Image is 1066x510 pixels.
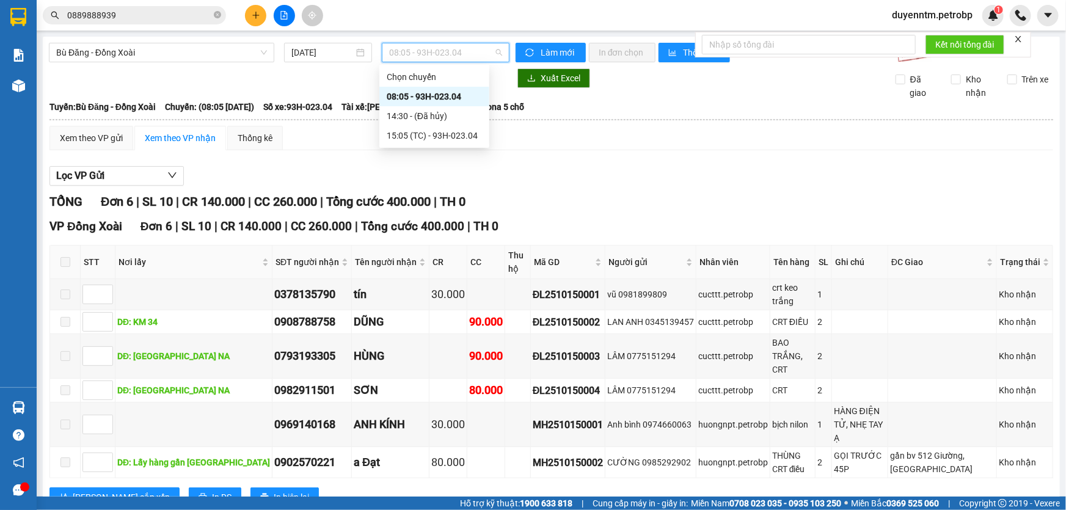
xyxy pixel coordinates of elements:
[772,384,813,397] div: CRT
[998,499,1007,508] span: copyright
[12,401,25,414] img: warehouse-icon
[533,287,603,302] div: ĐL2510150001
[285,219,288,233] span: |
[274,490,309,504] span: In biên lai
[387,109,482,123] div: 14:30 - (Đã hủy)
[607,288,694,301] div: vũ 0981899809
[541,46,576,59] span: Làm mới
[469,348,503,365] div: 90.000
[352,279,429,310] td: tín
[354,286,427,303] div: tín
[696,246,770,279] th: Nhân viên
[250,487,319,507] button: printerIn biên lai
[431,454,465,471] div: 80.000
[276,255,339,269] span: SĐT người nhận
[199,493,207,503] span: printer
[354,382,427,399] div: SƠN
[469,382,503,399] div: 80.000
[272,310,352,334] td: 0908788758
[354,454,427,471] div: a Đạt
[119,255,260,269] span: Nơi lấy
[925,35,1004,54] button: Kết nối tổng đài
[354,313,427,330] div: DŨNG
[533,417,603,432] div: MH2510150001
[49,166,184,186] button: Lọc VP Gửi
[593,497,688,510] span: Cung cấp máy in - giấy in:
[817,456,830,469] div: 2
[431,416,465,433] div: 30.000
[274,286,349,303] div: 0378135790
[729,498,841,508] strong: 0708 023 035 - 0935 103 250
[81,246,115,279] th: STT
[387,129,482,142] div: 15:05 (TC) - 93H-023.04
[214,10,221,21] span: close-circle
[221,219,282,233] span: CR 140.000
[817,315,830,329] div: 2
[505,246,531,279] th: Thu hộ
[431,286,465,303] div: 30.000
[516,43,586,62] button: syncLàm mới
[59,493,68,503] span: sort-ascending
[274,5,295,26] button: file-add
[668,48,679,58] span: bar-chart
[772,336,813,376] div: BAO TRẮNG, CRT
[248,194,251,209] span: |
[49,194,82,209] span: TỔNG
[60,131,123,145] div: Xem theo VP gửi
[1000,255,1040,269] span: Trạng thái
[517,68,590,88] button: downloadXuất Excel
[352,447,429,478] td: a Đạt
[214,11,221,18] span: close-circle
[13,429,24,441] span: question-circle
[429,246,467,279] th: CR
[272,379,352,403] td: 0982911501
[531,403,605,447] td: MH2510150001
[772,418,813,431] div: bịch nilon
[379,67,489,87] div: Chọn chuyến
[996,5,1001,14] span: 1
[691,497,841,510] span: Miền Nam
[274,382,349,399] div: 0982911501
[51,11,59,20] span: search
[817,418,830,431] div: 1
[12,79,25,92] img: warehouse-icon
[13,484,24,496] span: message
[533,315,603,330] div: ĐL2510150002
[533,349,603,364] div: ĐL2510150003
[534,255,593,269] span: Mã GD
[607,456,694,469] div: CƯỜNG 0985292902
[389,43,502,62] span: 08:05 - 93H-023.04
[1015,10,1026,21] img: phone-icon
[12,49,25,62] img: solution-icon
[541,71,580,85] span: Xuất Excel
[589,43,655,62] button: In đơn chọn
[698,418,768,431] div: huongnpt.petrobp
[772,281,813,308] div: crt keo trắng
[533,383,603,398] div: ĐL2510150004
[844,501,848,506] span: ⚪️
[291,46,354,59] input: 15/10/2025
[520,498,572,508] strong: 1900 633 818
[999,349,1051,363] div: Kho nhận
[607,418,694,431] div: Anh bình 0974660063
[832,246,888,279] th: Ghi chú
[999,315,1051,329] div: Kho nhận
[49,219,122,233] span: VP Đồng Xoài
[607,315,694,329] div: LAN ANH 0345139457
[770,246,816,279] th: Tên hàng
[834,404,886,445] div: HÀNG ĐIỆN TỬ, NHẸ TAY Ạ
[280,11,288,20] span: file-add
[702,35,916,54] input: Nhập số tổng đài
[1037,5,1059,26] button: caret-down
[355,219,358,233] span: |
[834,449,886,476] div: GỌI TRƯỚC 45P
[988,10,999,21] img: icon-new-feature
[252,11,260,20] span: plus
[1017,73,1054,86] span: Trên xe
[698,384,768,397] div: cucttt.petrobp
[352,334,429,379] td: HÙNG
[56,168,104,183] span: Lọc VP Gửi
[905,73,942,100] span: Đã giao
[440,194,465,209] span: TH 0
[434,194,437,209] span: |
